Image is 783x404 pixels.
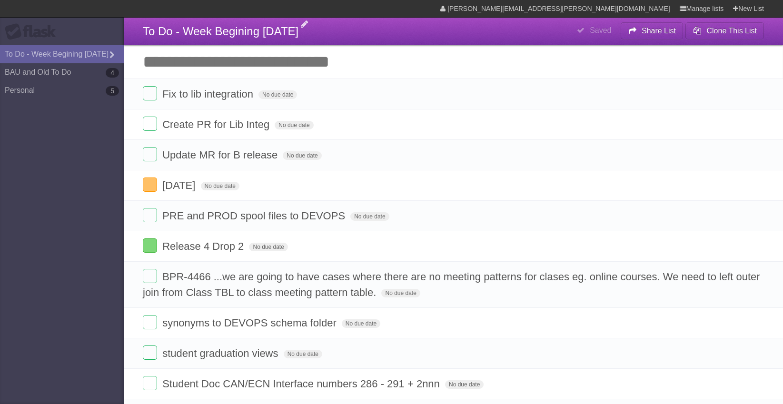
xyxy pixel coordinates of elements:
span: No due date [284,350,322,358]
span: No due date [445,380,484,389]
span: student graduation views [162,347,280,359]
b: Saved [590,26,611,34]
span: No due date [258,90,297,99]
span: No due date [381,289,420,297]
span: No due date [275,121,313,129]
span: Fix to lib integration [162,88,256,100]
button: Clone This List [685,22,764,39]
b: Clone This List [706,27,757,35]
span: [DATE] [162,179,198,191]
b: Share List [642,27,676,35]
label: Done [143,147,157,161]
span: No due date [350,212,389,221]
b: 5 [106,86,119,96]
label: Done [143,376,157,390]
label: Done [143,315,157,329]
label: Done [143,238,157,253]
span: No due date [201,182,239,190]
span: Release 4 Drop 2 [162,240,246,252]
span: To Do - Week Begining [DATE] [143,25,298,38]
button: Share List [621,22,684,39]
label: Done [143,177,157,192]
span: Student Doc CAN/ECN Interface numbers 286 - 291 + 2nnn [162,378,442,390]
label: Done [143,117,157,131]
span: Update MR for B release [162,149,280,161]
span: No due date [283,151,321,160]
span: PRE and PROD spool files to DEVOPS [162,210,347,222]
span: Create PR for Lib Integ [162,118,272,130]
span: No due date [342,319,380,328]
span: No due date [249,243,287,251]
label: Done [143,345,157,360]
b: 4 [106,68,119,78]
span: synonyms to DEVOPS schema folder [162,317,339,329]
label: Done [143,86,157,100]
div: Flask [5,23,62,40]
label: Done [143,208,157,222]
span: BPR-4466 ...we are going to have cases where there are no meeting patterns for clases eg. online ... [143,271,760,298]
label: Done [143,269,157,283]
